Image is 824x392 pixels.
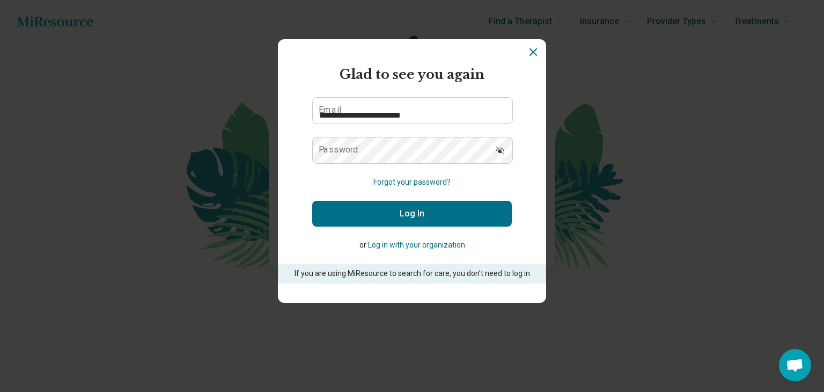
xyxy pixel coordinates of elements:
button: Log In [312,201,512,227]
p: or [312,239,512,251]
p: If you are using MiResource to search for care, you don’t need to log in [293,268,531,279]
section: Login Dialog [278,39,546,303]
button: Show password [488,137,512,163]
label: Email [319,106,341,114]
label: Password [319,146,358,154]
button: Log in with your organization [368,239,465,251]
h2: Glad to see you again [312,65,512,84]
button: Dismiss [527,46,540,59]
button: Forgot your password? [373,177,451,188]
